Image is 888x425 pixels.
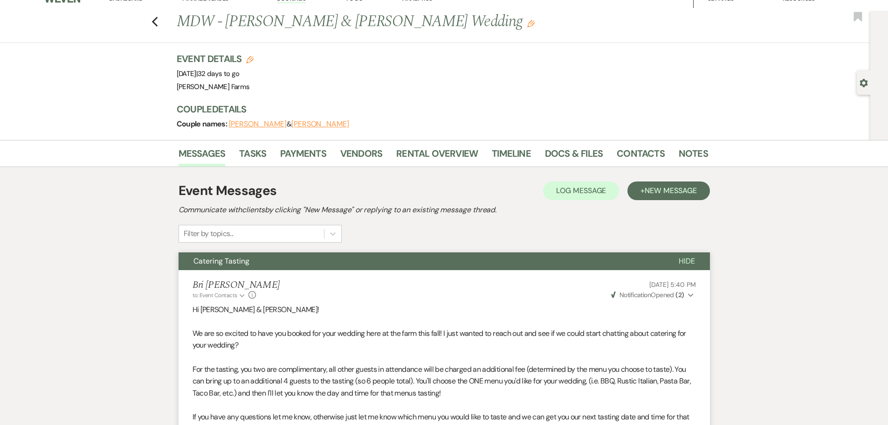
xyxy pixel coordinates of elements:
[280,146,326,167] a: Payments
[179,252,664,270] button: Catering Tasting
[193,328,686,350] span: We are so excited to have you booked for your wedding here at the farm this fall! I just wanted t...
[527,19,535,28] button: Edit
[193,292,237,299] span: to: Event Contacts
[179,146,226,167] a: Messages
[193,305,319,314] span: Hi [PERSON_NAME] & [PERSON_NAME]!
[177,11,594,33] h1: MDW - [PERSON_NAME] & [PERSON_NAME] Wedding
[239,146,266,167] a: Tasks
[556,186,606,195] span: Log Message
[627,181,709,200] button: +New Message
[679,256,695,266] span: Hide
[860,78,868,87] button: Open lead details
[193,364,691,398] span: For the tasting, you two are complimentary, all other guests in attendance will be charged an add...
[543,181,619,200] button: Log Message
[649,280,695,289] span: [DATE] 5:40 PM
[179,181,277,201] h1: Event Messages
[198,69,240,78] span: 32 days to go
[291,120,349,128] button: [PERSON_NAME]
[664,252,710,270] button: Hide
[679,146,708,167] a: Notes
[396,146,478,167] a: Rental Overview
[193,279,280,291] h5: Bri [PERSON_NAME]
[177,52,254,65] h3: Event Details
[617,146,665,167] a: Contacts
[610,290,696,300] button: NotificationOpened (2)
[492,146,531,167] a: Timeline
[675,291,684,299] strong: ( 2 )
[645,186,696,195] span: New Message
[177,69,240,78] span: [DATE]
[177,119,229,129] span: Couple names:
[184,228,234,239] div: Filter by topics...
[229,120,287,128] button: [PERSON_NAME]
[611,291,684,299] span: Opened
[193,256,249,266] span: Catering Tasting
[340,146,382,167] a: Vendors
[229,119,349,129] span: &
[177,82,250,91] span: [PERSON_NAME] Farms
[196,69,240,78] span: |
[193,291,246,300] button: to: Event Contacts
[620,291,651,299] span: Notification
[177,103,699,116] h3: Couple Details
[545,146,603,167] a: Docs & Files
[179,204,710,216] h2: Communicate with clients by clicking "New Message" or replying to an existing message thread.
